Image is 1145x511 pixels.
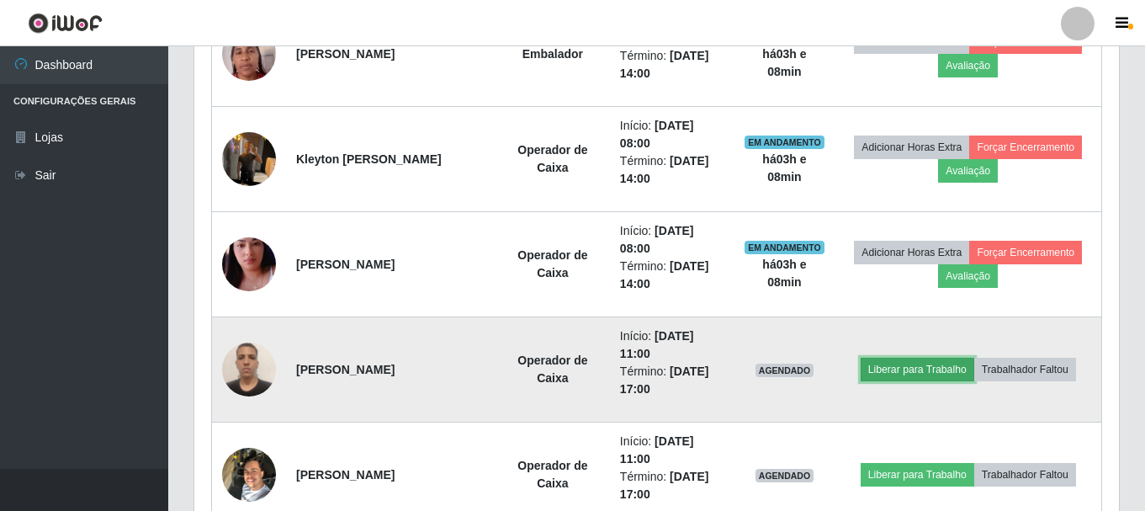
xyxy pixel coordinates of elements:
strong: Operador de Caixa [517,354,587,385]
strong: há 03 h e 08 min [762,152,806,184]
time: [DATE] 11:00 [620,329,694,360]
img: 1754840116013.jpeg [222,216,276,312]
li: Início: [620,117,724,152]
strong: Embalador [522,47,583,61]
strong: há 03 h e 08 min [762,47,806,78]
button: Liberar para Trabalho [861,463,974,487]
strong: [PERSON_NAME] [296,258,395,271]
strong: [PERSON_NAME] [296,468,395,482]
img: CoreUI Logo [28,13,103,34]
li: Término: [620,468,724,503]
time: [DATE] 08:00 [620,119,694,150]
li: Início: [620,222,724,258]
img: 1725217718320.jpeg [222,439,276,510]
strong: [PERSON_NAME] [296,363,395,376]
button: Trabalhador Faltou [974,463,1076,487]
button: Trabalhador Faltou [974,358,1076,381]
span: AGENDADO [755,469,814,482]
button: Forçar Encerramento [969,241,1082,264]
strong: Operador de Caixa [517,143,587,174]
time: [DATE] 08:00 [620,224,694,255]
button: Adicionar Horas Extra [854,136,969,159]
strong: Operador de Caixa [517,459,587,490]
strong: Kleyton [PERSON_NAME] [296,152,442,166]
img: 1745348003536.jpeg [222,333,276,405]
strong: [PERSON_NAME] [296,47,395,61]
img: 1755038431803.jpeg [222,123,276,194]
span: AGENDADO [755,364,814,377]
li: Início: [620,327,724,363]
button: Adicionar Horas Extra [854,241,969,264]
button: Avaliação [938,159,998,183]
strong: Operador de Caixa [517,248,587,279]
li: Término: [620,152,724,188]
strong: há 03 h e 08 min [762,258,806,289]
span: EM ANDAMENTO [745,241,824,254]
button: Liberar para Trabalho [861,358,974,381]
button: Avaliação [938,264,998,288]
button: Forçar Encerramento [969,136,1082,159]
time: [DATE] 11:00 [620,434,694,466]
button: Avaliação [938,54,998,77]
img: 1737744028032.jpeg [222,18,276,89]
span: EM ANDAMENTO [745,136,824,149]
li: Término: [620,258,724,293]
li: Término: [620,363,724,398]
li: Início: [620,433,724,468]
li: Término: [620,47,724,83]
